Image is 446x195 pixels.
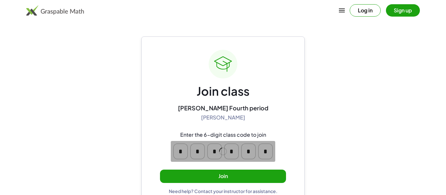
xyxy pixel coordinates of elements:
[386,4,420,17] button: Sign up
[169,188,278,194] div: Need help? Contact your instructor for assistance.
[201,114,245,121] div: [PERSON_NAME]
[180,132,266,138] div: Enter the 6-digit class code to join
[178,104,268,112] div: [PERSON_NAME] Fourth period
[350,4,381,17] button: Log in
[160,170,286,183] button: Join
[197,84,249,99] div: Join class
